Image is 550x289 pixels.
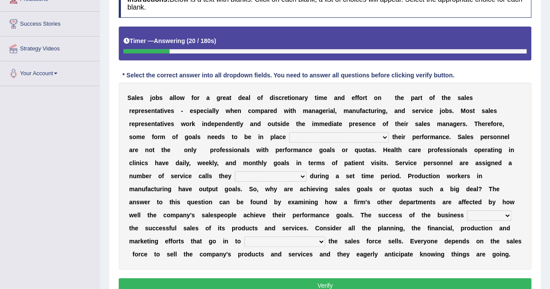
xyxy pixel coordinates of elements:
b: d [207,120,211,127]
b: e [466,94,470,101]
b: o [251,107,255,114]
b: f [191,94,193,101]
b: i [290,94,291,101]
b: j [440,107,441,114]
b: a [157,120,160,127]
b: i [280,120,282,127]
b: e [211,133,214,140]
b: h [443,94,447,101]
b: a [264,107,268,114]
b: t [155,120,157,127]
b: t [369,107,371,114]
b: e [457,120,460,127]
b: e [482,120,485,127]
b: s [482,107,485,114]
b: s [358,120,362,127]
b: a [450,120,453,127]
b: e [131,107,135,114]
b: f [433,94,435,101]
b: n [203,120,207,127]
b: t [287,94,290,101]
b: r [129,107,131,114]
b: o [152,94,156,101]
b: r [302,94,304,101]
b: e [284,94,288,101]
b: o [133,133,137,140]
b: e [499,120,502,127]
b: i [273,94,275,101]
b: i [424,107,426,114]
b: t [420,94,423,101]
b: p [135,120,139,127]
b: a [245,94,249,101]
b: . [452,107,454,114]
b: a [315,107,319,114]
b: a [333,120,337,127]
b: o [291,94,295,101]
b: o [186,120,190,127]
b: b [244,133,248,140]
b: v [421,107,424,114]
b: s [457,94,461,101]
b: w [284,107,289,114]
b: o [172,133,176,140]
b: h [397,94,401,101]
b: e [430,107,433,114]
b: y [240,120,243,127]
b: s [449,107,452,114]
b: e [131,120,135,127]
b: l [249,94,250,101]
b: s [171,120,174,127]
b: s [469,94,473,101]
b: f [491,120,493,127]
b: d [225,120,229,127]
b: n [352,107,356,114]
b: s [144,107,148,114]
b: a [442,120,446,127]
b: u [271,120,275,127]
b: - [181,107,183,114]
div: * Select the correct answer into all dropdown fields. You need to answer all questions before cli... [119,71,458,80]
b: o [493,120,497,127]
b: l [488,107,490,114]
b: o [176,94,180,101]
b: e [190,107,193,114]
b: n [232,120,236,127]
b: M [460,107,466,114]
b: r [460,120,462,127]
b: l [333,107,335,114]
b: t [236,120,238,127]
b: e [148,107,151,114]
b: n [222,120,226,127]
b: h [298,120,302,127]
b: e [490,107,493,114]
b: h [478,120,482,127]
b: r [485,120,487,127]
b: s [144,120,148,127]
b: a [209,107,212,114]
b: p [214,120,218,127]
b: n [253,120,257,127]
b: i [377,107,378,114]
b: n [377,94,381,101]
b: p [260,107,264,114]
b: e [447,94,451,101]
b: a [250,120,253,127]
b: e [324,120,328,127]
b: b [445,107,449,114]
b: e [324,94,327,101]
b: e [286,120,289,127]
b: d [328,120,332,127]
b: g [217,94,220,101]
b: e [148,120,151,127]
b: w [181,120,186,127]
b: m [255,107,260,114]
b: n [365,120,369,127]
b: f [357,94,359,101]
b: l [212,107,214,114]
a: Success Stories [0,12,100,33]
a: Strategy Videos [0,37,100,58]
b: l [422,120,423,127]
b: r [190,120,192,127]
b: a [276,133,279,140]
